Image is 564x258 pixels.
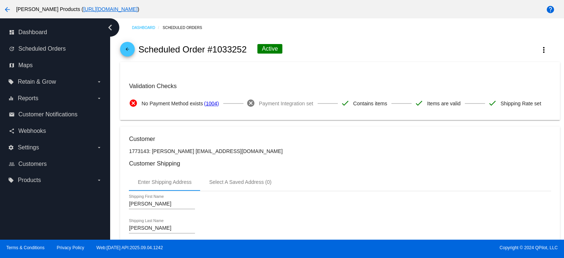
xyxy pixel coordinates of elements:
span: Settings [18,144,39,151]
div: Select A Saved Address (0) [209,179,272,185]
span: Customer Notifications [18,111,77,118]
h3: Validation Checks [129,83,551,90]
h3: Customer [129,135,551,142]
h2: Scheduled Order #1033252 [138,44,247,55]
h3: Customer Shipping [129,160,551,167]
a: email Customer Notifications [9,109,102,120]
a: Web:[DATE] API:2025.09.04.1242 [97,245,163,250]
mat-icon: check [341,99,350,108]
mat-icon: arrow_back [123,47,132,55]
a: [URL][DOMAIN_NAME] [83,6,138,12]
a: dashboard Dashboard [9,26,102,38]
span: Copyright © 2024 QPilot, LLC [288,245,558,250]
a: update Scheduled Orders [9,43,102,55]
i: chevron_left [104,22,116,33]
input: Shipping First Name [129,201,195,207]
span: Webhooks [18,128,46,134]
span: Shipping Rate set [500,96,541,111]
span: No Payment Method exists [141,96,203,111]
i: local_offer [8,79,14,85]
i: arrow_drop_down [96,79,102,85]
i: arrow_drop_down [96,177,102,183]
div: Active [257,44,282,54]
i: map [9,62,15,68]
mat-icon: check [415,99,423,108]
mat-icon: check [488,99,497,108]
a: people_outline Customers [9,158,102,170]
mat-icon: arrow_back [3,5,12,14]
span: Items are valid [427,96,460,111]
i: email [9,112,15,117]
input: Shipping Last Name [129,225,195,231]
mat-icon: help [546,5,555,14]
span: Reports [18,95,38,102]
i: arrow_drop_down [96,145,102,150]
i: people_outline [9,161,15,167]
i: equalizer [8,95,14,101]
span: Scheduled Orders [18,46,66,52]
mat-icon: cancel [246,99,255,108]
i: share [9,128,15,134]
a: Scheduled Orders [163,22,209,33]
span: Payment Integration set [259,96,313,111]
span: Products [18,177,41,183]
a: Dashboard [132,22,163,33]
i: dashboard [9,29,15,35]
span: Dashboard [18,29,47,36]
mat-icon: more_vert [539,46,548,54]
p: 1773143: [PERSON_NAME] [EMAIL_ADDRESS][DOMAIN_NAME] [129,148,551,154]
span: [PERSON_NAME] Products ( ) [16,6,139,12]
a: map Maps [9,59,102,71]
a: Terms & Conditions [6,245,44,250]
mat-icon: cancel [129,99,138,108]
i: local_offer [8,177,14,183]
span: Contains items [353,96,387,111]
i: update [9,46,15,52]
a: (1004) [204,96,219,111]
span: Maps [18,62,33,69]
i: arrow_drop_down [96,95,102,101]
span: Customers [18,161,47,167]
i: settings [8,145,14,150]
span: Retain & Grow [18,79,56,85]
a: Privacy Policy [57,245,84,250]
a: share Webhooks [9,125,102,137]
div: Enter Shipping Address [138,179,191,185]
